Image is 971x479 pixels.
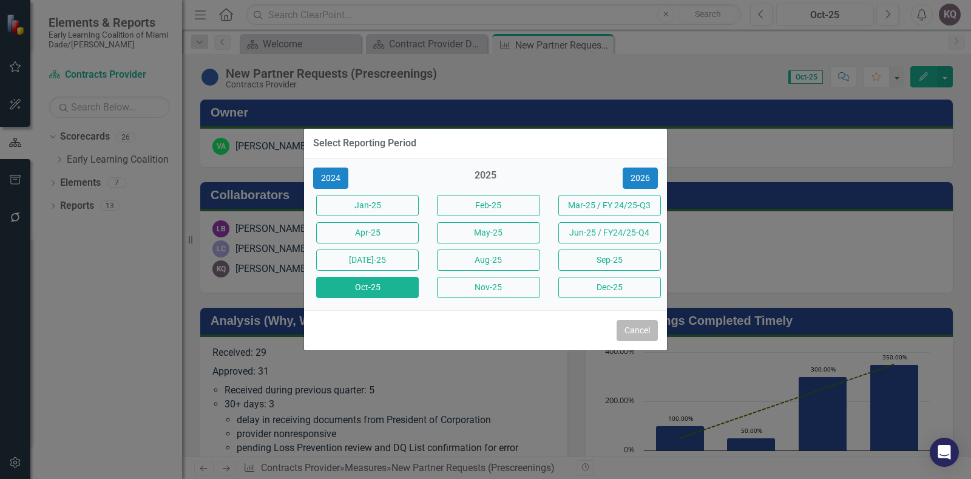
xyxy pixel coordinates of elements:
[558,250,661,271] button: Sep-25
[313,138,416,149] div: Select Reporting Period
[558,222,661,243] button: Jun-25 / FY24/25-Q4
[558,195,661,216] button: Mar-25 / FY 24/25-Q3
[316,250,419,271] button: [DATE]-25
[437,222,540,243] button: May-25
[437,277,540,298] button: Nov-25
[558,277,661,298] button: Dec-25
[623,168,658,189] button: 2026
[617,320,658,341] button: Cancel
[316,277,419,298] button: Oct-25
[930,438,959,467] div: Open Intercom Messenger
[437,250,540,271] button: Aug-25
[316,195,419,216] button: Jan-25
[434,169,536,189] div: 2025
[316,222,419,243] button: Apr-25
[437,195,540,216] button: Feb-25
[313,168,348,189] button: 2024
